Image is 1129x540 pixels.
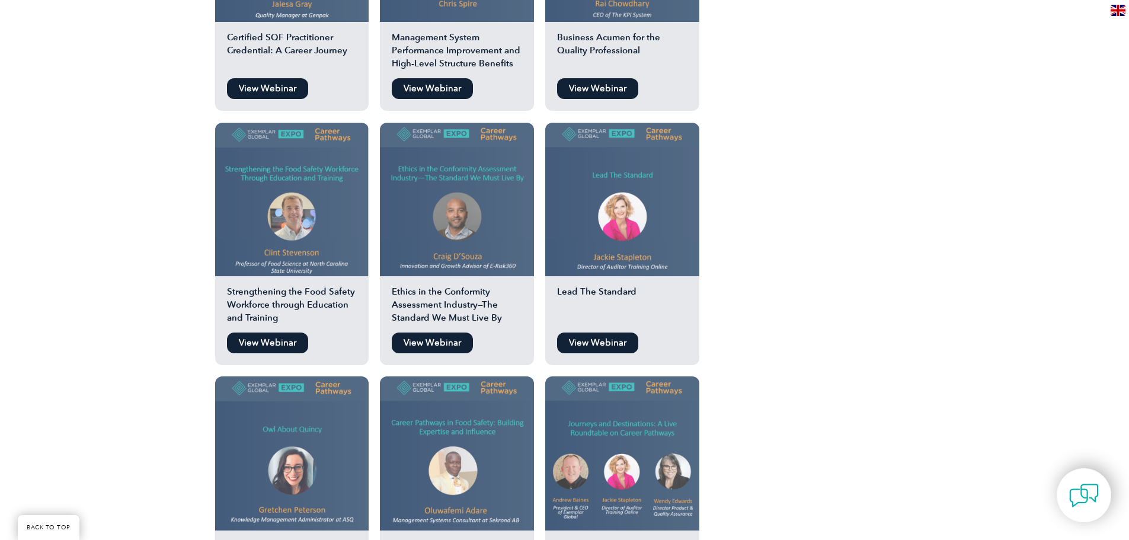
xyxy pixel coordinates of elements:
a: Strengthening the Food Safety Workforce through Education and Training [215,123,369,327]
a: View Webinar [392,78,473,99]
h2: Ethics in the Conformity Assessment Industry—The Standard We Must Live By [380,285,534,327]
a: Lead The Standard [545,123,699,327]
img: Oluwafemi [380,376,534,531]
img: Clint [215,123,369,277]
h2: Management System Performance Improvement and High-Level Structure Benefits [380,31,534,72]
a: View Webinar [557,333,638,353]
a: BACK TO TOP [18,515,79,540]
h2: Certified SQF Practitioner Credential: A Career Journey [215,31,369,72]
a: View Webinar [227,333,308,353]
img: contact-chat.png [1069,481,1099,510]
h2: Lead The Standard [545,285,699,327]
a: View Webinar [392,333,473,353]
img: jackie [545,123,699,277]
img: en [1111,5,1125,16]
a: View Webinar [557,78,638,99]
a: View Webinar [227,78,308,99]
img: Journeys and Destinations: A Live Roundtable on Career Pathways (2) [545,376,699,531]
h2: Business Acumen for the Quality Professional [545,31,699,72]
img: craig [380,123,534,277]
h2: Strengthening the Food Safety Workforce through Education and Training [215,285,369,327]
a: Ethics in the Conformity Assessment Industry—The Standard We Must Live By [380,123,534,327]
img: ASQ [215,376,369,531]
